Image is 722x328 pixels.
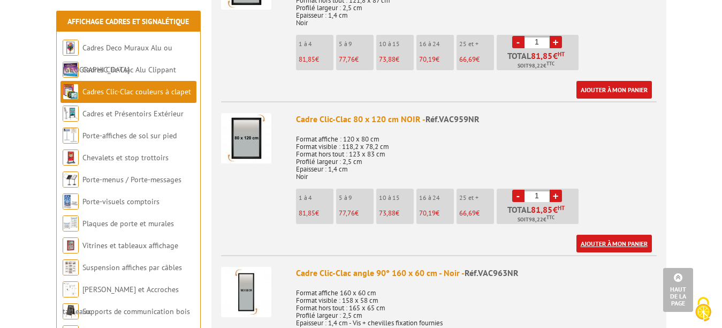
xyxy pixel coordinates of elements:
[82,153,169,162] a: Chevalets et stop trottoirs
[576,81,652,99] a: Ajouter à mon panier
[299,40,333,48] p: 1 à 4
[63,193,79,210] img: Porte-visuels comptoirs
[339,55,355,64] span: 77,76
[63,215,79,232] img: Plaques de porte et murales
[419,194,454,202] p: 16 à 24
[379,208,396,218] span: 73,88
[558,50,565,58] sup: HT
[67,17,189,26] a: Affichage Cadres et Signalétique
[550,190,562,202] a: +
[465,267,519,278] span: Réf.VAC963NR
[339,210,374,217] p: €
[518,62,554,70] span: Soit €
[512,190,525,202] a: -
[339,208,355,218] span: 77,76
[339,56,374,63] p: €
[296,128,657,181] p: Format affiche : 120 x 80 cm Format visible : 118,2 x 78,2 cm Format hors tout : 123 x 83 cm Prof...
[299,55,315,64] span: 81,85
[529,215,543,224] span: 98,22
[685,292,722,328] button: Cookies (fenêtre modale)
[339,40,374,48] p: 5 à 9
[459,55,476,64] span: 66,69
[531,51,553,60] span: 81,85
[459,208,476,218] span: 66,69
[499,205,579,224] p: Total
[419,55,436,64] span: 70,19
[63,285,179,316] a: [PERSON_NAME] et Accroches tableaux
[419,208,436,218] span: 70,19
[82,219,174,228] a: Plaques de porte et murales
[82,65,176,74] a: Cadres Clic-Clac Alu Clippant
[546,214,554,220] sup: TTC
[63,128,79,144] img: Porte-affiches de sol sur pied
[553,51,558,60] span: €
[550,36,562,48] a: +
[379,55,396,64] span: 73,88
[82,307,190,316] a: Supports de communication bois
[379,210,414,217] p: €
[379,194,414,202] p: 10 à 15
[531,205,553,214] span: 81,85
[299,56,333,63] p: €
[690,296,717,323] img: Cookies (fenêtre modale)
[425,114,480,124] span: Réf.VAC959NR
[296,267,657,279] div: Cadre Clic-Clac angle 90° 160 x 60 cm - Noir -
[459,56,494,63] p: €
[379,56,414,63] p: €
[63,43,172,74] a: Cadres Deco Muraux Alu ou [GEOGRAPHIC_DATA]
[82,175,181,184] a: Porte-menus / Porte-messages
[63,237,79,254] img: Vitrines et tableaux affichage
[299,208,315,218] span: 81,85
[221,267,271,317] img: Cadre Clic-Clac angle 90° 160 x 60 cm - Noir
[419,40,454,48] p: 16 à 24
[379,40,414,48] p: 10 à 15
[663,268,693,312] a: Haut de la page
[82,263,182,272] a: Suspension affiches par câbles
[419,210,454,217] p: €
[339,194,374,202] p: 5 à 9
[63,40,79,56] img: Cadres Deco Muraux Alu ou Bois
[419,56,454,63] p: €
[558,204,565,212] sup: HT
[459,40,494,48] p: 25 et +
[499,51,579,70] p: Total
[459,210,494,217] p: €
[296,113,657,125] div: Cadre Clic-Clac 80 x 120 cm NOIR -
[299,210,333,217] p: €
[512,36,525,48] a: -
[459,194,494,202] p: 25 et +
[299,194,333,202] p: 1 à 4
[63,281,79,297] img: Cimaises et Accroches tableaux
[221,113,271,163] img: Cadre Clic-Clac 80 x 120 cm NOIR
[82,87,191,96] a: Cadres Clic-Clac couleurs à clapet
[82,109,184,118] a: Cadres et Présentoirs Extérieur
[82,241,178,250] a: Vitrines et tableaux affichage
[546,61,554,66] sup: TTC
[576,235,652,252] a: Ajouter à mon panier
[63,172,79,188] img: Porte-menus / Porte-messages
[63,259,79,275] img: Suspension affiches par câbles
[63,150,79,166] img: Chevalets et stop trottoirs
[63,84,79,100] img: Cadres Clic-Clac couleurs à clapet
[82,131,177,140] a: Porte-affiches de sol sur pied
[529,62,543,70] span: 98,22
[553,205,558,214] span: €
[518,215,554,224] span: Soit €
[82,197,159,206] a: Porte-visuels comptoirs
[63,106,79,122] img: Cadres et Présentoirs Extérieur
